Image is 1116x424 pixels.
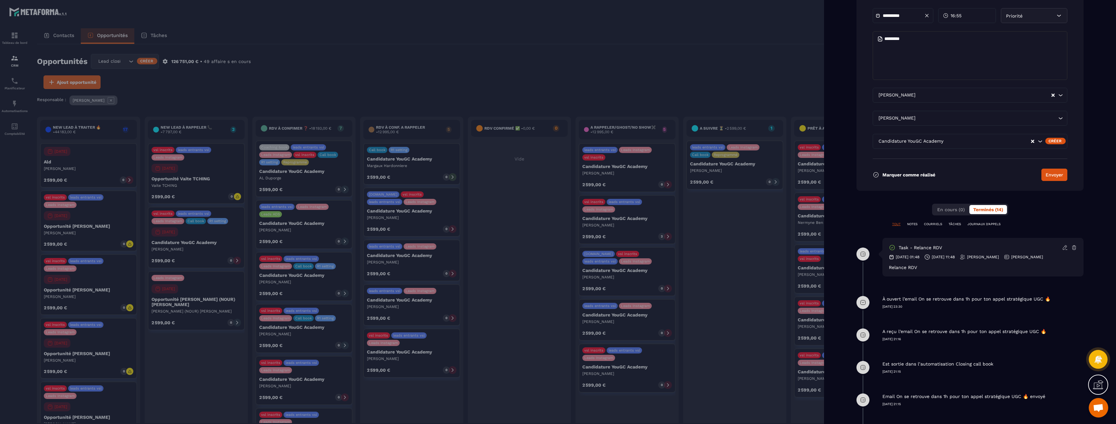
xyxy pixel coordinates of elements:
[882,361,993,367] p: Est sortie dans l’automatisation Closing call book
[899,245,942,251] p: task - Relance RDV
[945,138,1030,145] input: Search for option
[967,254,999,260] p: [PERSON_NAME]
[1045,138,1066,144] div: Créer
[882,337,1084,341] p: [DATE] 21:16
[873,111,1067,126] div: Search for option
[877,92,917,99] span: [PERSON_NAME]
[882,172,935,177] p: Marquer comme réalisé
[969,205,1007,214] button: Terminés (14)
[882,296,1050,302] p: À ouvert l’email On se retrouve dans 1h pour ton appel stratégique UGC 🔥
[973,207,1003,212] span: Terminés (14)
[967,222,1001,226] p: JOURNAUX D'APPELS
[882,402,1084,406] p: [DATE] 21:15
[933,205,969,214] button: En cours (0)
[882,369,1084,374] p: [DATE] 21:15
[873,134,1067,149] div: Search for option
[1051,93,1055,98] button: Clear Selected
[1031,139,1034,144] button: Clear Selected
[889,265,1077,270] div: Relance RDV
[917,92,1051,99] input: Search for option
[873,88,1067,103] div: Search for option
[892,222,901,226] p: TOUT
[1089,398,1108,418] a: Ouvrir le chat
[1011,254,1043,260] p: [PERSON_NAME]
[949,222,961,226] p: TÂCHES
[924,222,942,226] p: COURRIELS
[882,304,1084,309] p: [DATE] 23:30
[877,115,917,122] span: [PERSON_NAME]
[917,115,1057,122] input: Search for option
[1041,169,1067,181] button: Envoyer
[882,393,1045,400] p: Email On se retrouve dans 1h pour ton appel stratégique UGC 🔥 envoyé
[932,254,955,260] p: [DATE] 11:48
[882,328,1046,335] p: A reçu l’email On se retrouve dans 1h pour ton appel stratégique UGC 🔥
[877,138,945,145] span: Candidature YouGC Academy
[896,254,919,260] p: [DATE] 01:48
[907,222,917,226] p: NOTES
[937,207,965,212] span: En cours (0)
